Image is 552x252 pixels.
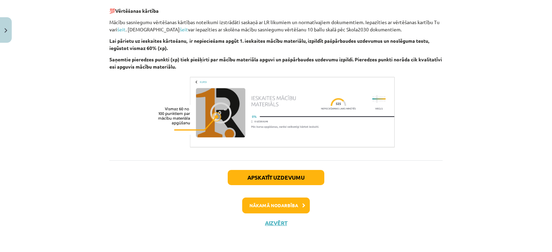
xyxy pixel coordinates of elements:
[109,56,442,70] b: Saņemtie pieredzes punkti (xp) tiek piešķirti par mācību materiāla apguvi un pašpārbaudes uzdevum...
[180,26,188,32] a: šeit
[263,220,289,226] button: Aizvērt
[228,170,324,185] button: Apskatīt uzdevumu
[117,26,126,32] a: šeit
[109,19,443,33] p: Mācību sasniegumu vērtēšanas kārtības noteikumi izstrādāti saskaņā ar LR likumiem un normatīvajie...
[242,198,310,213] button: Nākamā nodarbība
[4,28,7,33] img: icon-close-lesson-0947bae3869378f0d4975bcd49f059093ad1ed9edebbc8119c70593378902aed.svg
[115,8,159,14] b: Vērtēšanas kārtība
[109,38,429,51] b: Lai pārietu uz ieskaites kārtošanu, ir nepieciešams apgūt 1. ieskaites mācību materiālu, izpildīt...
